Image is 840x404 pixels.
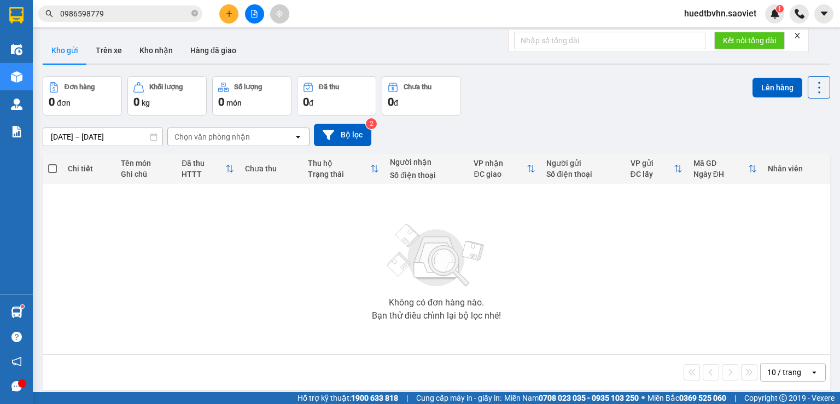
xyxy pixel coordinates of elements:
div: Chọn văn phòng nhận [174,131,250,142]
span: Cung cấp máy in - giấy in: [416,392,501,404]
button: Kho nhận [131,37,182,64]
input: Select a date range. [43,128,162,146]
span: message [11,381,22,391]
div: Chưa thu [404,83,431,91]
div: Mã GD [693,159,748,168]
span: Miền Nam [504,392,639,404]
img: warehouse-icon [11,307,22,318]
input: Tìm tên, số ĐT hoặc mã đơn [60,8,189,20]
span: notification [11,356,22,367]
span: Kết nối tổng đài [723,34,776,47]
span: món [226,99,242,107]
span: search [45,10,53,18]
div: Số điện thoại [546,170,619,178]
button: Lên hàng [752,78,802,97]
span: caret-down [819,9,829,19]
span: 1 [778,5,781,13]
div: Bạn thử điều chỉnh lại bộ lọc nhé! [372,311,501,320]
div: Chưa thu [245,164,297,173]
button: Đã thu0đ [297,76,376,116]
span: file-add [250,10,258,18]
span: question-circle [11,332,22,342]
input: Nhập số tổng đài [514,32,705,49]
span: kg [142,99,150,107]
img: phone-icon [795,9,804,19]
div: Chi tiết [68,164,110,173]
sup: 1 [21,305,24,308]
strong: 1900 633 818 [351,394,398,402]
div: 10 / trang [767,367,801,378]
div: Số lượng [234,83,262,91]
span: 0 [303,95,309,108]
div: Trạng thái [308,170,371,178]
img: warehouse-icon [11,71,22,83]
span: | [734,392,736,404]
div: Đơn hàng [65,83,95,91]
th: Toggle SortBy [625,154,688,183]
th: Toggle SortBy [302,154,385,183]
button: Đơn hàng0đơn [43,76,122,116]
div: Đã thu [319,83,339,91]
button: Trên xe [87,37,131,64]
div: Nhân viên [768,164,825,173]
button: Bộ lọc [314,124,371,146]
span: đ [394,99,398,107]
span: 0 [49,95,55,108]
span: | [406,392,408,404]
div: Đã thu [182,159,225,168]
button: Số lượng0món [212,76,291,116]
div: ĐC lấy [631,170,674,178]
span: huedtbvhn.saoviet [675,7,765,20]
img: logo-vxr [9,7,24,24]
div: Khối lượng [149,83,183,91]
sup: 1 [776,5,784,13]
div: Số điện thoại [390,171,463,180]
svg: open [294,132,302,141]
span: plus [225,10,233,18]
span: close-circle [191,9,198,19]
div: HTTT [182,170,225,178]
span: đ [309,99,313,107]
img: solution-icon [11,126,22,137]
span: đơn [57,99,71,107]
span: Miền Bắc [647,392,726,404]
span: close [794,32,801,39]
th: Toggle SortBy [688,154,762,183]
button: aim [270,4,289,24]
strong: 0708 023 035 - 0935 103 250 [539,394,639,402]
div: Người nhận [390,158,463,166]
th: Toggle SortBy [468,154,541,183]
span: copyright [779,394,787,402]
img: icon-new-feature [770,9,780,19]
div: Tên món [121,159,171,168]
sup: 2 [366,118,377,129]
div: Ngày ĐH [693,170,748,178]
img: svg+xml;base64,PHN2ZyBjbGFzcz0ibGlzdC1wbHVnX19zdmciIHhtbG5zPSJodHRwOi8vd3d3LnczLm9yZy8yMDAwL3N2Zy... [382,217,491,294]
button: Hàng đã giao [182,37,245,64]
svg: open [810,368,819,377]
span: Hỗ trợ kỹ thuật: [297,392,398,404]
div: VP nhận [474,159,527,168]
button: caret-down [814,4,833,24]
button: plus [219,4,238,24]
img: warehouse-icon [11,99,22,110]
span: close-circle [191,10,198,16]
span: ⚪️ [641,396,645,400]
span: 0 [218,95,224,108]
button: Chưa thu0đ [382,76,461,116]
span: aim [276,10,283,18]
div: Thu hộ [308,159,371,168]
div: VP gửi [631,159,674,168]
div: Người gửi [546,159,619,168]
span: 0 [133,95,139,108]
div: Ghi chú [121,170,171,178]
th: Toggle SortBy [176,154,239,183]
img: warehouse-icon [11,44,22,55]
div: ĐC giao [474,170,527,178]
button: Kết nối tổng đài [714,32,785,49]
span: 0 [388,95,394,108]
div: Không có đơn hàng nào. [389,298,484,307]
button: Kho gửi [43,37,87,64]
strong: 0369 525 060 [679,394,726,402]
button: file-add [245,4,264,24]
